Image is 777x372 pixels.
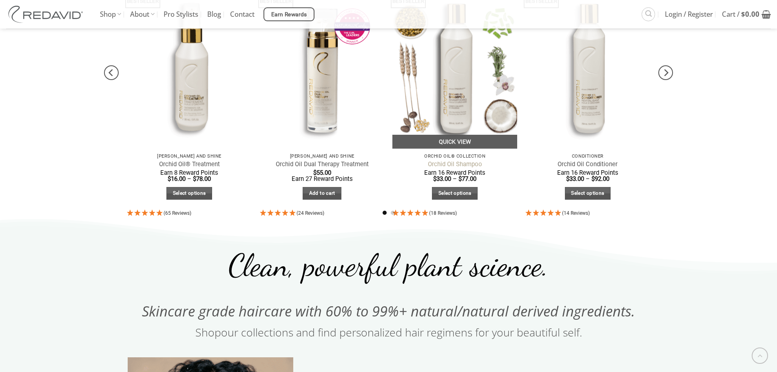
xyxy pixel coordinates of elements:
span: $ [566,175,569,183]
bdi: 77.00 [458,175,476,183]
li: Page dot 1 [383,211,387,215]
bdi: 55.00 [313,169,331,176]
a: Select options for “Orchid Oil® Treatment” [166,187,212,200]
a: Shop [195,325,221,340]
h2: our collections and find personalized hair regimens for your beautiful self. [128,325,650,340]
bdi: 0.00 [741,9,759,19]
img: REDAVID Salon Products | United States [6,6,88,23]
button: Go to top [752,347,768,364]
div: 4.93 Stars - 14 Reviews [525,208,650,219]
span: $ [458,175,462,183]
a: Select options for “Orchid Oil Shampoo” [432,187,478,200]
span: $ [313,169,317,176]
div: 4.95 Stars - 65 Reviews [127,208,252,219]
a: Select options for “Orchid Oil Conditioner” [565,187,611,200]
span: Clean, powerful plant science. [228,247,549,284]
p: Orchid Oil® Collection [396,154,513,159]
bdi: 33.00 [566,175,584,183]
bdi: 78.00 [193,175,211,183]
a: Orchid Oil Shampoo [428,160,482,168]
button: Previous [104,22,119,123]
bdi: 92.00 [591,175,609,183]
a: Quick View [392,135,517,149]
span: $ [193,175,196,183]
span: $ [168,175,171,183]
button: Next [658,22,673,123]
span: Earn 16 Reward Points [424,169,485,176]
span: 4.93 Stars - 14 Reviews [562,210,590,216]
bdi: 33.00 [433,175,451,183]
span: Earn Rewards [271,10,307,19]
span: Earn 8 Reward Points [160,169,218,176]
span: 4.95 Stars - 65 Reviews [164,210,191,216]
span: Earn 27 Reward Points [292,175,353,183]
a: Orchid Oil Dual Therapy Treatment [276,160,369,168]
span: Login / Register [665,4,713,25]
span: Skincare grade haircare with 60% to 99%+ natural/natural derived ingredients. [142,301,635,321]
a: Orchid Oil Conditioner [558,160,618,168]
div: 4.94 Stars - 18 Reviews [392,208,517,219]
span: Earn 16 Reward Points [557,169,618,176]
span: – [187,175,191,183]
a: Add to cart: “Orchid Oil Dual Therapy Treatment” [303,187,341,200]
a: Orchid Oil® Treatment [159,160,220,168]
div: 4.92 Stars - 24 Reviews [260,208,385,219]
span: – [453,175,457,183]
p: [PERSON_NAME] and Shine [264,154,381,159]
p: [PERSON_NAME] and Shine [131,154,248,159]
span: $ [591,175,595,183]
p: Conditioner [529,154,646,159]
span: Cart / [722,4,759,25]
a: Earn Rewards [263,7,314,21]
li: Page dot 2 [391,211,395,215]
span: $ [433,175,436,183]
a: Search [642,7,655,21]
span: $ [741,9,745,19]
bdi: 16.00 [168,175,186,183]
span: – [586,175,590,183]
